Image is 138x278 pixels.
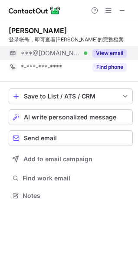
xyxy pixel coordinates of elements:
[9,36,133,44] div: 登录帐号，即可查看[PERSON_NAME]的完整档案
[9,151,133,167] button: Add to email campaign
[9,190,133,202] button: Notes
[9,88,133,104] button: save-profile-one-click
[23,174,129,182] span: Find work email
[9,130,133,146] button: Send email
[23,156,92,163] span: Add to email campaign
[92,63,127,71] button: Reveal Button
[23,192,129,200] span: Notes
[24,93,118,100] div: Save to List / ATS / CRM
[9,172,133,184] button: Find work email
[24,114,116,121] span: AI write personalized message
[9,109,133,125] button: AI write personalized message
[92,49,127,58] button: Reveal Button
[9,26,67,35] div: [PERSON_NAME]
[24,135,57,142] span: Send email
[9,5,61,16] img: ContactOut v5.3.10
[21,49,81,57] span: ***@[DOMAIN_NAME]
